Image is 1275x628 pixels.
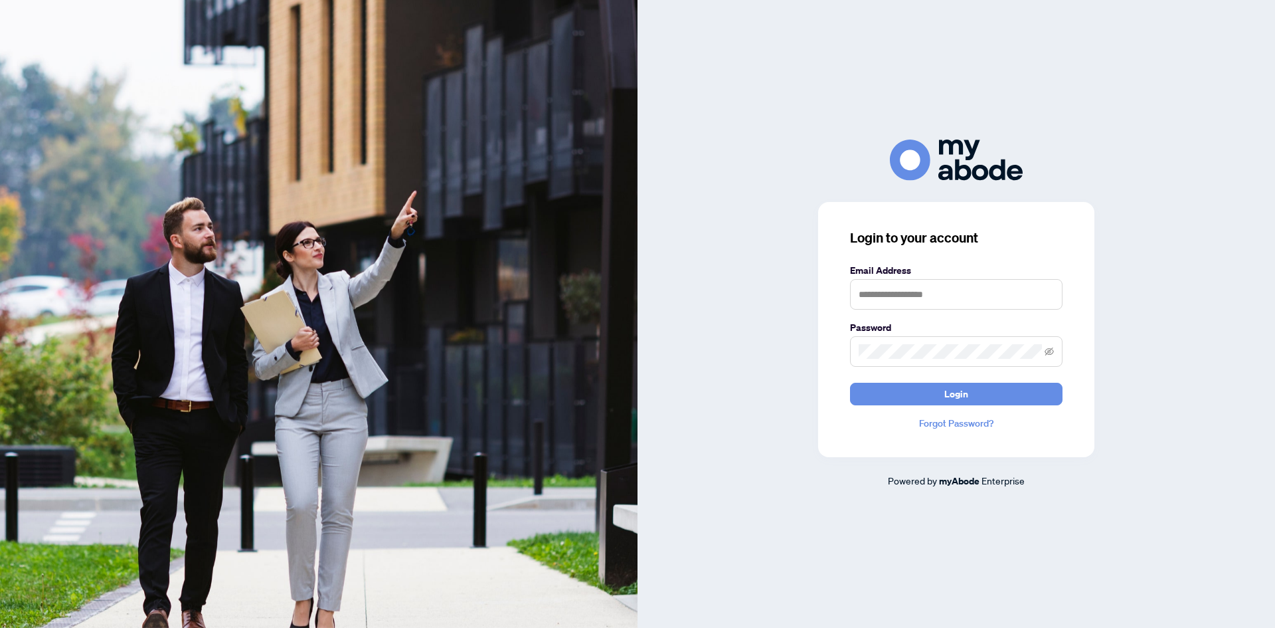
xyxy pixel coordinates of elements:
span: Login [944,383,968,405]
span: Enterprise [981,474,1025,486]
button: Login [850,383,1062,405]
span: eye-invisible [1045,347,1054,356]
span: Powered by [888,474,937,486]
a: myAbode [939,474,979,488]
label: Email Address [850,263,1062,278]
label: Password [850,320,1062,335]
h3: Login to your account [850,229,1062,247]
a: Forgot Password? [850,416,1062,431]
img: ma-logo [890,140,1023,180]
